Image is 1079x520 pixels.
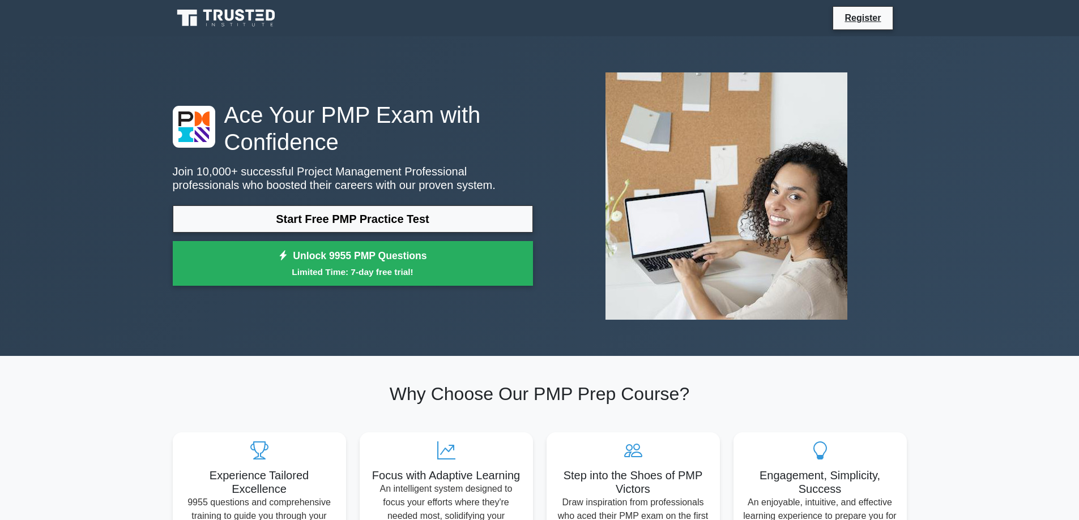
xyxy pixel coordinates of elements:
[173,241,533,286] a: Unlock 9955 PMP QuestionsLimited Time: 7-day free trial!
[743,469,898,496] h5: Engagement, Simplicity, Success
[187,265,519,278] small: Limited Time: 7-day free trial!
[838,11,888,25] a: Register
[173,101,533,156] h1: Ace Your PMP Exam with Confidence
[173,205,533,233] a: Start Free PMP Practice Test
[182,469,337,496] h5: Experience Tailored Excellence
[173,383,907,405] h2: Why Choose Our PMP Prep Course?
[369,469,524,482] h5: Focus with Adaptive Learning
[556,469,711,496] h5: Step into the Shoes of PMP Victors
[173,165,533,192] p: Join 10,000+ successful Project Management Professional professionals who boosted their careers w...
